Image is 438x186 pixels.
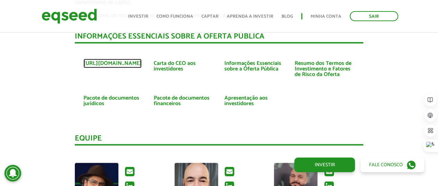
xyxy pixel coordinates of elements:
[224,95,284,107] a: Apresentação aos investidores
[227,14,273,19] a: Aprenda a investir
[224,61,284,72] a: Informações Essenciais sobre a Oferta Pública
[128,14,148,19] a: Investir
[83,95,143,107] a: Pacote de documentos jurídicos
[42,7,97,25] img: EqSeed
[360,158,424,172] a: Fale conosco
[83,61,142,66] a: [URL][DOMAIN_NAME]
[202,14,218,19] a: Captar
[294,158,355,172] a: Investir
[295,61,355,77] a: Resumo dos Termos de Investimento e Fatores de Risco da Oferta
[75,135,363,145] div: Equipe
[75,33,363,43] div: INFORMAÇÕES ESSENCIAIS SOBRE A OFERTA PÚBLICA
[311,14,341,19] a: Minha conta
[154,61,214,72] a: Carta do CEO aos investidores
[350,11,398,21] a: Sair
[154,95,214,107] a: Pacote de documentos financeiros
[281,14,293,19] a: Blog
[157,14,193,19] a: Como funciona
